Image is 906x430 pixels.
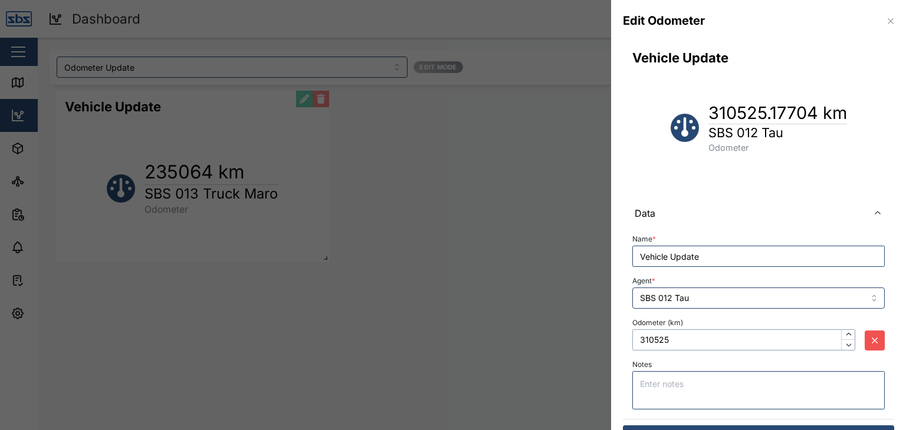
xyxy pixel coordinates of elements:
span: Data [635,199,859,228]
input: Select Agent [632,287,885,309]
label: Notes [632,360,652,369]
input: Enter odometer [632,329,855,350]
div: Data [623,228,894,419]
h1: 310525.17704 km [708,102,847,124]
div: Odometer [708,141,847,154]
input: Name [632,246,885,267]
h3: Vehicle Update [632,49,728,67]
label: Odometer (km) [632,319,683,327]
button: Data [623,199,894,228]
h1: SBS 012 Tau [708,124,847,141]
label: Agent [632,277,655,285]
div: Edit Odometer [623,12,705,30]
label: Name [632,235,656,243]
